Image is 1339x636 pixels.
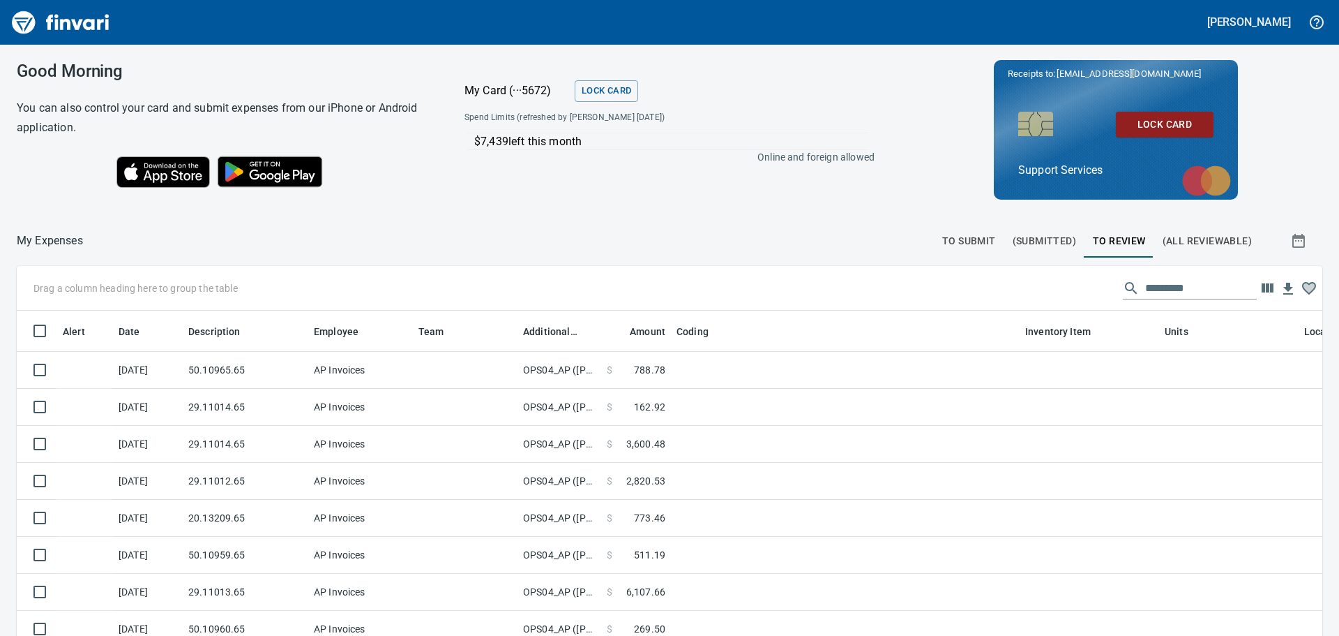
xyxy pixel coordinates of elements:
[418,323,444,340] span: Team
[575,80,638,102] button: Lock Card
[116,156,210,188] img: Download on the App Store
[113,426,183,463] td: [DATE]
[676,323,709,340] span: Coding
[210,149,330,195] img: Get it on Google Play
[517,352,601,389] td: OPS04_AP ([PERSON_NAME], [PERSON_NAME], [PERSON_NAME], [PERSON_NAME], [PERSON_NAME])
[308,574,413,611] td: AP Invoices
[634,548,665,562] span: 511.19
[1013,232,1076,250] span: (Submitted)
[523,323,596,340] span: Additional Reviewer
[119,323,140,340] span: Date
[1025,323,1091,340] span: Inventory Item
[607,622,612,636] span: $
[113,574,183,611] td: [DATE]
[607,363,612,377] span: $
[607,400,612,414] span: $
[183,463,308,500] td: 29.11012.65
[308,389,413,426] td: AP Invoices
[1008,67,1224,81] p: Receipts to:
[17,98,430,138] h6: You can also control your card and submit expenses from our iPhone or Android application.
[1163,232,1252,250] span: (All Reviewable)
[1299,278,1319,299] button: Column choices favorited. Click to reset to default
[188,323,259,340] span: Description
[582,83,631,99] span: Lock Card
[308,500,413,537] td: AP Invoices
[612,323,665,340] span: Amount
[63,323,103,340] span: Alert
[113,500,183,537] td: [DATE]
[453,150,875,164] p: Online and foreign allowed
[17,61,430,81] h3: Good Morning
[183,426,308,463] td: 29.11014.65
[607,511,612,525] span: $
[113,463,183,500] td: [DATE]
[183,537,308,574] td: 50.10959.65
[634,622,665,636] span: 269.50
[8,6,113,39] img: Finvari
[634,511,665,525] span: 773.46
[183,389,308,426] td: 29.11014.65
[1278,224,1322,258] button: Show transactions within a particular date range
[634,400,665,414] span: 162.92
[464,82,569,99] p: My Card (···5672)
[188,323,241,340] span: Description
[626,474,665,488] span: 2,820.53
[1175,158,1238,203] img: mastercard.svg
[1257,278,1278,299] button: Choose columns to display
[1116,112,1213,138] button: Lock Card
[1204,11,1294,33] button: [PERSON_NAME]
[17,232,83,249] nav: breadcrumb
[113,352,183,389] td: [DATE]
[517,574,601,611] td: OPS04_AP ([PERSON_NAME], [PERSON_NAME], [PERSON_NAME], [PERSON_NAME], [PERSON_NAME])
[308,352,413,389] td: AP Invoices
[634,363,665,377] span: 788.78
[1165,323,1206,340] span: Units
[183,574,308,611] td: 29.11013.65
[418,323,462,340] span: Team
[308,537,413,574] td: AP Invoices
[474,133,868,150] p: $7,439 left this month
[17,232,83,249] p: My Expenses
[626,437,665,451] span: 3,600.48
[517,426,601,463] td: OPS04_AP ([PERSON_NAME], [PERSON_NAME], [PERSON_NAME], [PERSON_NAME], [PERSON_NAME])
[33,281,238,295] p: Drag a column heading here to group the table
[607,548,612,562] span: $
[113,389,183,426] td: [DATE]
[183,352,308,389] td: 50.10965.65
[676,323,727,340] span: Coding
[314,323,358,340] span: Employee
[517,389,601,426] td: OPS04_AP ([PERSON_NAME], [PERSON_NAME], [PERSON_NAME], [PERSON_NAME], [PERSON_NAME])
[607,437,612,451] span: $
[626,585,665,599] span: 6,107.66
[1165,323,1188,340] span: Units
[183,500,308,537] td: 20.13209.65
[119,323,158,340] span: Date
[1127,116,1202,133] span: Lock Card
[517,537,601,574] td: OPS04_AP ([PERSON_NAME], [PERSON_NAME], [PERSON_NAME], [PERSON_NAME], [PERSON_NAME])
[1278,279,1299,299] button: Download Table
[113,537,183,574] td: [DATE]
[63,323,85,340] span: Alert
[607,585,612,599] span: $
[1055,67,1202,80] span: [EMAIL_ADDRESS][DOMAIN_NAME]
[308,463,413,500] td: AP Invoices
[523,323,577,340] span: Additional Reviewer
[517,463,601,500] td: OPS04_AP ([PERSON_NAME], [PERSON_NAME], [PERSON_NAME], [PERSON_NAME], [PERSON_NAME])
[464,111,769,125] span: Spend Limits (refreshed by [PERSON_NAME] [DATE])
[942,232,996,250] span: To Submit
[314,323,377,340] span: Employee
[607,474,612,488] span: $
[1207,15,1291,29] h5: [PERSON_NAME]
[1093,232,1146,250] span: To Review
[308,426,413,463] td: AP Invoices
[630,323,665,340] span: Amount
[1025,323,1109,340] span: Inventory Item
[517,500,601,537] td: OPS04_AP ([PERSON_NAME], [PERSON_NAME], [PERSON_NAME], [PERSON_NAME], [PERSON_NAME])
[1018,162,1213,179] p: Support Services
